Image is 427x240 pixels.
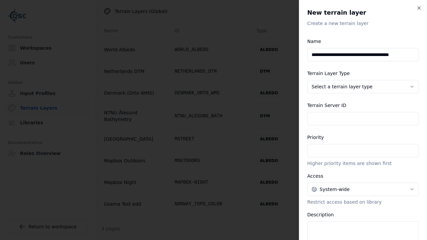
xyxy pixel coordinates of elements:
h2: New terrain layer [307,8,419,17]
label: Terrain Server ID [307,103,346,108]
label: Terrain Layer Type [307,71,350,76]
p: Create a new terrain layer [307,20,419,27]
label: Description [307,212,334,217]
label: Priority [307,135,324,140]
p: Restrict access based on library [307,199,419,205]
p: Higher priority items are shown first [307,160,419,167]
label: Access [307,173,323,179]
label: Name [307,39,321,44]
